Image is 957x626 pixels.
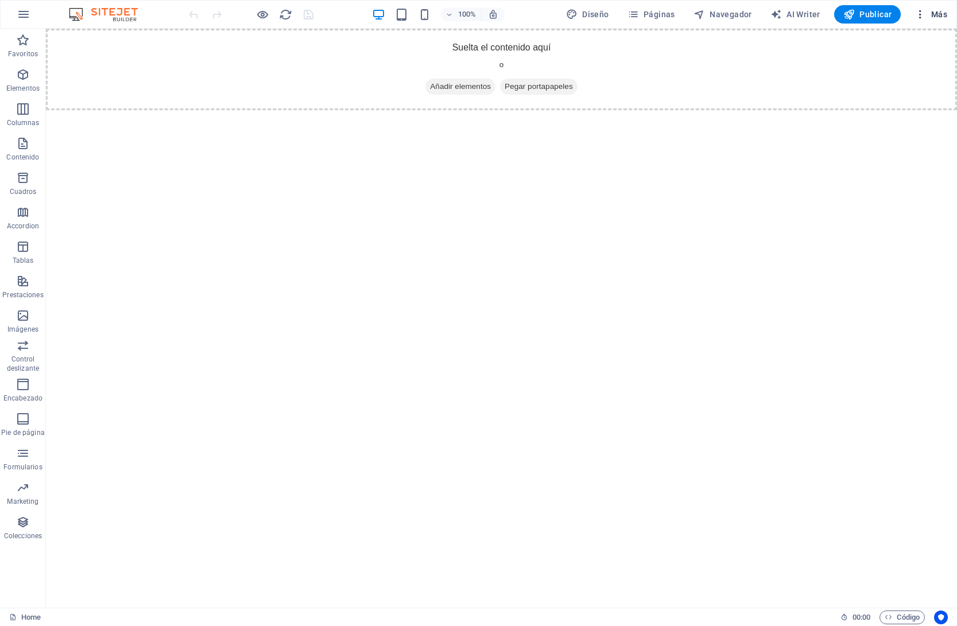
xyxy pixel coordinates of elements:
[623,5,680,24] button: Páginas
[840,611,871,624] h6: Tiempo de la sesión
[13,256,34,265] p: Tablas
[379,50,450,66] span: Añadir elementos
[7,118,40,127] p: Columnas
[693,9,752,20] span: Navegador
[4,531,42,541] p: Colecciones
[7,497,38,506] p: Marketing
[7,325,38,334] p: Imágenes
[66,7,152,21] img: Editor Logo
[910,5,952,24] button: Más
[279,8,292,21] i: Volver a cargar página
[766,5,825,24] button: AI Writer
[441,7,482,21] button: 100%
[561,5,614,24] div: Diseño (Ctrl+Alt+Y)
[561,5,614,24] button: Diseño
[9,611,41,624] a: Haz clic para cancelar la selección y doble clic para abrir páginas
[6,153,39,162] p: Contenido
[843,9,892,20] span: Publicar
[6,84,40,93] p: Elementos
[10,187,37,196] p: Cuadros
[689,5,757,24] button: Navegador
[458,7,476,21] h6: 100%
[3,462,42,472] p: Formularios
[2,290,43,300] p: Prestaciones
[566,9,609,20] span: Diseño
[853,611,870,624] span: 00 00
[934,611,948,624] button: Usercentrics
[885,611,920,624] span: Código
[8,49,38,59] p: Favoritos
[488,9,498,20] i: Al redimensionar, ajustar el nivel de zoom automáticamente para ajustarse al dispositivo elegido.
[3,394,42,403] p: Encabezado
[861,613,862,621] span: :
[770,9,820,20] span: AI Writer
[834,5,901,24] button: Publicar
[879,611,925,624] button: Código
[1,428,44,437] p: Pie de página
[7,221,39,231] p: Accordion
[454,50,532,66] span: Pegar portapapeles
[278,7,292,21] button: reload
[627,9,675,20] span: Páginas
[915,9,947,20] span: Más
